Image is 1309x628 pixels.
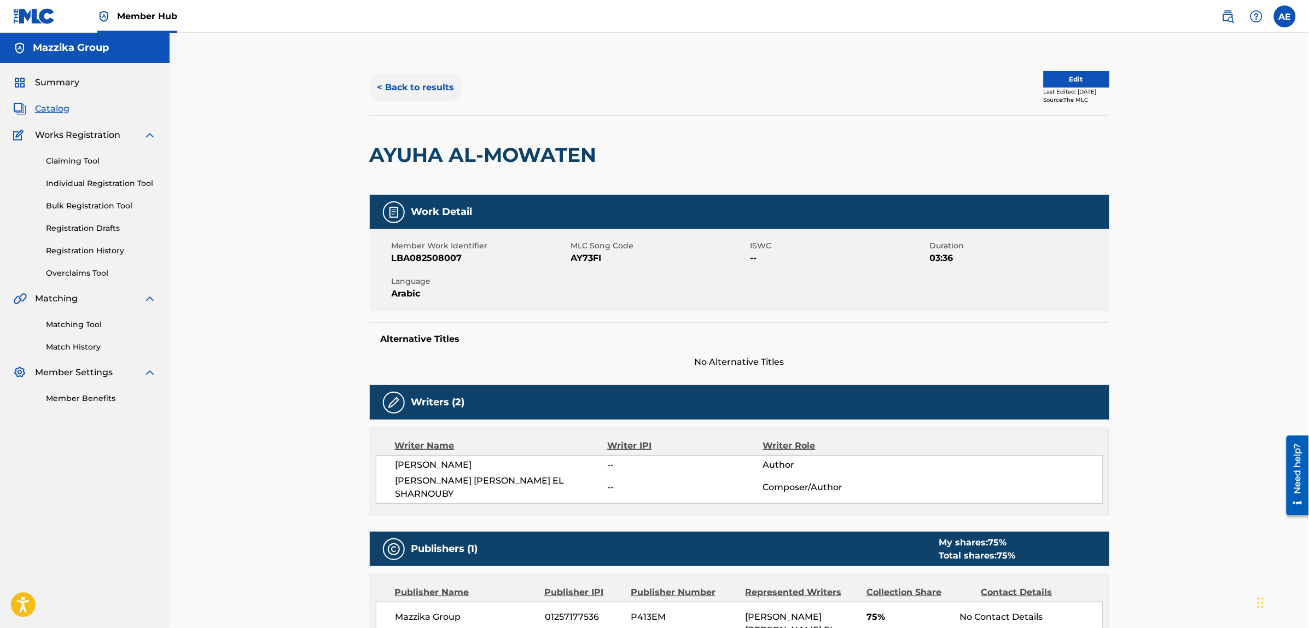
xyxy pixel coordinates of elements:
img: Summary [13,76,26,89]
div: My shares: [939,536,1016,549]
a: CatalogCatalog [13,102,69,115]
span: Mazzika Group [395,610,537,624]
img: Matching [13,292,27,305]
h5: Work Detail [411,206,473,218]
span: ISWC [751,240,927,252]
div: Writer IPI [607,439,763,452]
div: Represented Writers [745,586,858,599]
span: -- [751,252,927,265]
div: Collection Share [866,586,973,599]
img: expand [143,366,156,379]
span: Language [392,276,568,287]
div: Publisher IPI [545,586,622,599]
span: Member Hub [117,10,177,22]
img: expand [143,129,156,142]
iframe: Resource Center [1278,432,1309,520]
img: Work Detail [387,206,400,219]
span: Summary [35,76,79,89]
img: Member Settings [13,366,26,379]
iframe: Chat Widget [1254,575,1309,628]
img: Writers [387,396,400,409]
img: search [1221,10,1235,23]
img: Top Rightsholder [97,10,110,23]
img: expand [143,292,156,305]
span: -- [607,481,763,494]
span: LBA082508007 [392,252,568,265]
div: Drag [1258,586,1264,619]
span: P413EM [631,610,737,624]
span: Composer/Author [763,481,905,494]
span: Works Registration [35,129,120,142]
span: No Alternative Titles [370,356,1109,369]
div: Writer Role [763,439,905,452]
h5: Mazzika Group [33,42,109,54]
span: Duration [930,240,1107,252]
div: Help [1246,5,1267,27]
div: Last Edited: [DATE] [1044,88,1109,96]
div: User Menu [1274,5,1296,27]
div: Publisher Name [395,586,537,599]
img: Publishers [387,543,400,556]
a: Public Search [1217,5,1239,27]
img: Works Registration [13,129,27,142]
span: 01257177536 [545,610,622,624]
a: Claiming Tool [46,155,156,167]
button: Edit [1044,71,1109,88]
div: Contact Details [981,586,1087,599]
span: AY73FI [571,252,748,265]
span: Matching [35,292,78,305]
span: Catalog [35,102,69,115]
h2: AYUHA AL-MOWATEN [370,143,602,167]
span: Arabic [392,287,568,300]
span: 75 % [997,550,1016,561]
img: MLC Logo [13,8,55,24]
img: help [1250,10,1263,23]
h5: Alternative Titles [381,334,1098,345]
a: Individual Registration Tool [46,178,156,189]
h5: Publishers (1) [411,543,478,555]
a: Member Benefits [46,393,156,404]
span: -- [607,458,763,472]
a: SummarySummary [13,76,79,89]
div: Source: The MLC [1044,96,1109,104]
span: 75 % [988,537,1007,548]
a: Matching Tool [46,319,156,330]
span: 03:36 [930,252,1107,265]
span: [PERSON_NAME] [395,458,608,472]
a: Overclaims Tool [46,268,156,279]
div: No Contact Details [959,610,1102,624]
img: Catalog [13,102,26,115]
span: Member Settings [35,366,113,379]
button: < Back to results [370,74,462,101]
div: Writer Name [395,439,608,452]
span: MLC Song Code [571,240,748,252]
a: Registration History [46,245,156,257]
a: Match History [46,341,156,353]
a: Registration Drafts [46,223,156,234]
div: Total shares: [939,549,1016,562]
a: Bulk Registration Tool [46,200,156,212]
span: [PERSON_NAME] [PERSON_NAME] EL SHARNOUBY [395,474,608,501]
h5: Writers (2) [411,396,465,409]
div: Publisher Number [631,586,737,599]
span: Author [763,458,905,472]
span: Member Work Identifier [392,240,568,252]
img: Accounts [13,42,26,55]
span: 75% [866,610,951,624]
